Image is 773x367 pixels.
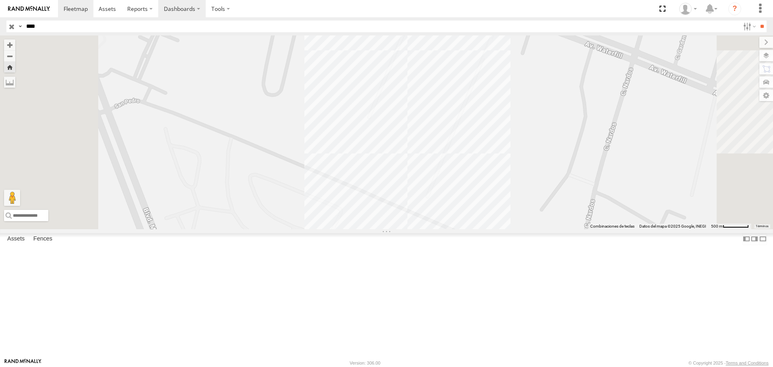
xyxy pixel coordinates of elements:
div: © Copyright 2025 - [688,361,769,365]
span: 500 m [711,224,723,228]
label: Hide Summary Table [759,233,767,245]
label: Search Filter Options [740,21,757,32]
i: ? [728,2,741,15]
button: Zoom Home [4,62,15,73]
label: Dock Summary Table to the Left [742,233,750,245]
a: Visit our Website [4,359,41,367]
label: Fences [29,234,56,245]
button: Combinaciones de teclas [590,224,635,229]
label: Search Query [17,21,23,32]
button: Arrastra al hombrecito al mapa para abrir Street View [4,190,20,206]
button: Escala del mapa: 500 m por 61 píxeles [709,224,751,229]
label: Assets [3,234,29,245]
label: Measure [4,77,15,88]
a: Términos (se abre en una nueva pestaña) [756,224,769,228]
label: Map Settings [759,90,773,101]
a: Terms and Conditions [726,361,769,365]
div: MANUEL HERNANDEZ [676,3,700,15]
label: Dock Summary Table to the Right [750,233,759,245]
button: Zoom in [4,39,15,50]
button: Zoom out [4,50,15,62]
div: Version: 306.00 [350,361,380,365]
span: Datos del mapa ©2025 Google, INEGI [639,224,706,228]
img: rand-logo.svg [8,6,50,12]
